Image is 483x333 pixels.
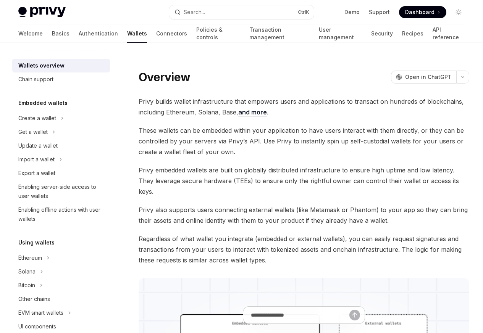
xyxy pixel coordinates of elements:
h5: Embedded wallets [18,98,68,108]
div: Create a wallet [18,114,56,123]
div: Export a wallet [18,169,55,178]
button: Ethereum [12,251,53,265]
button: Open in ChatGPT [391,71,456,84]
a: Connectors [156,24,187,43]
button: Toggle dark mode [452,6,465,18]
h1: Overview [139,70,190,84]
div: Get a wallet [18,127,48,137]
span: Privy also supports users connecting external wallets (like Metamask or Phantom) to your app so t... [139,204,469,226]
h5: Using wallets [18,238,55,247]
a: Security [371,24,393,43]
button: Search...CtrlK [169,5,314,19]
img: light logo [18,7,66,18]
a: Demo [344,8,360,16]
a: Wallets overview [12,59,110,72]
div: Chain support [18,75,53,84]
span: These wallets can be embedded within your application to have users interact with them directly, ... [139,125,469,157]
button: Solana [12,265,47,278]
a: Basics [52,24,69,43]
div: Ethereum [18,253,42,262]
a: Authentication [79,24,118,43]
div: Enabling server-side access to user wallets [18,182,105,201]
a: Support [369,8,390,16]
div: Update a wallet [18,141,58,150]
span: Privy builds wallet infrastructure that empowers users and applications to transact on hundreds o... [139,96,469,117]
input: Ask a question... [251,307,349,323]
button: EVM smart wallets [12,306,75,320]
a: Transaction management [249,24,310,43]
a: Export a wallet [12,166,110,180]
div: Search... [184,8,205,17]
div: Import a wallet [18,155,55,164]
button: Create a wallet [12,111,68,125]
span: Privy embedded wallets are built on globally distributed infrastructure to ensure high uptime and... [139,165,469,197]
button: Send message [349,310,360,320]
div: Solana [18,267,36,276]
div: Enabling offline actions with user wallets [18,205,105,224]
span: Regardless of what wallet you integrate (embedded or external wallets), you can easily request si... [139,233,469,265]
a: Recipes [402,24,423,43]
div: EVM smart wallets [18,308,63,317]
div: UI components [18,322,56,331]
span: Dashboard [405,8,435,16]
a: API reference [433,24,465,43]
a: Update a wallet [12,139,110,153]
a: Chain support [12,72,110,86]
a: Policies & controls [196,24,240,43]
a: Other chains [12,292,110,306]
span: Ctrl K [298,9,309,15]
a: Welcome [18,24,43,43]
div: Bitcoin [18,281,35,290]
div: Wallets overview [18,61,65,70]
span: Open in ChatGPT [405,73,452,81]
button: Get a wallet [12,125,59,139]
a: Dashboard [399,6,446,18]
a: and more [238,108,267,116]
button: Import a wallet [12,153,66,166]
a: Enabling offline actions with user wallets [12,203,110,226]
div: Other chains [18,294,50,304]
a: Wallets [127,24,147,43]
button: Bitcoin [12,278,47,292]
a: User management [319,24,362,43]
a: Enabling server-side access to user wallets [12,180,110,203]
